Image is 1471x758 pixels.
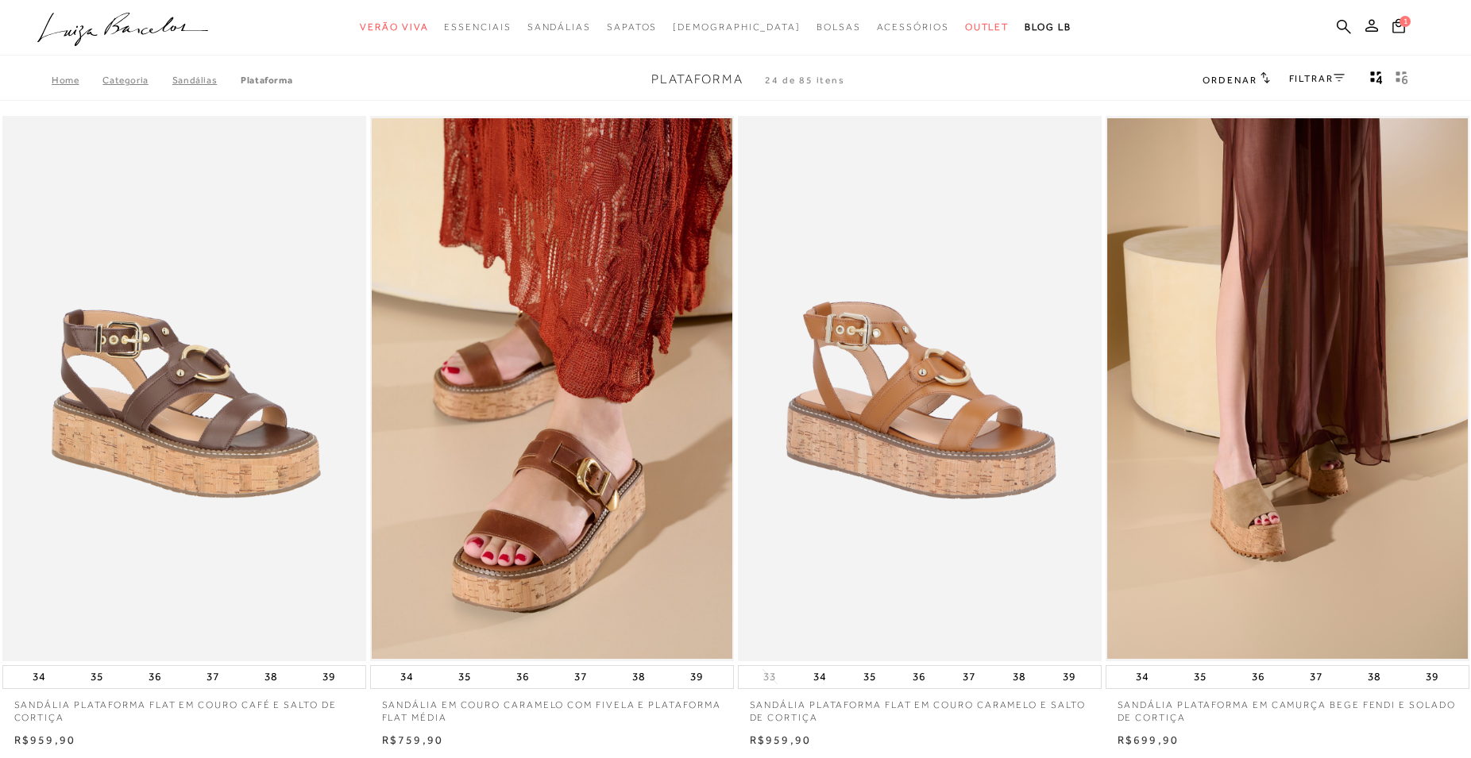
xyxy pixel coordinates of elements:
[1203,75,1257,86] span: Ordenar
[1305,666,1327,688] button: 37
[28,666,50,688] button: 34
[86,666,108,688] button: 35
[673,13,801,42] a: noSubCategoriesText
[527,21,591,33] span: Sandálias
[2,689,366,725] a: SANDÁLIA PLATAFORMA FLAT EM COURO CAFÉ E SALTO DE CORTIÇA
[1365,70,1388,90] button: Mostrar 4 produtos por linha
[651,72,743,87] span: Plataforma
[1400,16,1411,27] span: 1
[877,21,949,33] span: Acessórios
[1118,733,1180,746] span: R$699,90
[607,21,657,33] span: Sapatos
[1421,666,1443,688] button: 39
[1391,70,1413,90] button: gridText6Desc
[1107,118,1468,659] a: SANDÁLIA PLATAFORMA EM CAMURÇA BEGE FENDI E SOLADO DE CORTIÇA SANDÁLIA PLATAFORMA EM CAMURÇA BEGE...
[739,118,1100,659] img: SANDÁLIA PLATAFORMA FLAT EM COURO CARAMELO E SALTO DE CORTIÇA
[738,689,1102,725] a: SANDÁLIA PLATAFORMA FLAT EM COURO CARAMELO E SALTO DE CORTIÇA
[1388,17,1410,39] button: 1
[396,666,418,688] button: 34
[454,666,476,688] button: 35
[318,666,340,688] button: 39
[102,75,172,86] a: Categoria
[1107,118,1468,659] img: SANDÁLIA PLATAFORMA EM CAMURÇA BEGE FENDI E SOLADO DE CORTIÇA
[958,666,980,688] button: 37
[627,666,650,688] button: 38
[569,666,592,688] button: 37
[1008,666,1030,688] button: 38
[360,21,428,33] span: Verão Viva
[202,666,224,688] button: 37
[877,13,949,42] a: noSubCategoriesText
[527,13,591,42] a: noSubCategoriesText
[1058,666,1080,688] button: 39
[444,13,511,42] a: noSubCategoriesText
[1247,666,1269,688] button: 36
[1106,689,1469,725] a: SANDÁLIA PLATAFORMA EM CAMURÇA BEGE FENDI E SOLADO DE CORTIÇA
[607,13,657,42] a: noSubCategoriesText
[1131,666,1153,688] button: 34
[4,118,365,659] img: SANDÁLIA PLATAFORMA FLAT EM COURO CAFÉ E SALTO DE CORTIÇA
[965,13,1010,42] a: noSubCategoriesText
[512,666,534,688] button: 36
[14,733,76,746] span: R$959,90
[52,75,102,86] a: Home
[370,689,734,725] a: SANDÁLIA EM COURO CARAMELO COM FIVELA E PLATAFORMA FLAT MÉDIA
[1025,13,1071,42] a: BLOG LB
[673,21,801,33] span: [DEMOGRAPHIC_DATA]
[1289,73,1345,84] a: FILTRAR
[685,666,708,688] button: 39
[372,118,732,659] img: SANDÁLIA EM COURO CARAMELO COM FIVELA E PLATAFORMA FLAT MÉDIA
[1025,21,1071,33] span: BLOG LB
[739,118,1100,659] a: SANDÁLIA PLATAFORMA FLAT EM COURO CARAMELO E SALTO DE CORTIÇA SANDÁLIA PLATAFORMA FLAT EM COURO C...
[172,75,241,86] a: SANDÁLIAS
[859,666,881,688] button: 35
[360,13,428,42] a: noSubCategoriesText
[382,733,444,746] span: R$759,90
[260,666,282,688] button: 38
[241,75,292,86] a: Plataforma
[1363,666,1385,688] button: 38
[444,21,511,33] span: Essenciais
[1189,666,1211,688] button: 35
[144,666,166,688] button: 36
[809,666,831,688] button: 34
[908,666,930,688] button: 36
[759,669,781,684] button: 33
[965,21,1010,33] span: Outlet
[765,75,845,86] span: 24 de 85 itens
[372,118,732,659] a: SANDÁLIA EM COURO CARAMELO COM FIVELA E PLATAFORMA FLAT MÉDIA SANDÁLIA EM COURO CARAMELO COM FIVE...
[4,118,365,659] a: SANDÁLIA PLATAFORMA FLAT EM COURO CAFÉ E SALTO DE CORTIÇA SANDÁLIA PLATAFORMA FLAT EM COURO CAFÉ ...
[750,733,812,746] span: R$959,90
[817,13,861,42] a: noSubCategoriesText
[817,21,861,33] span: Bolsas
